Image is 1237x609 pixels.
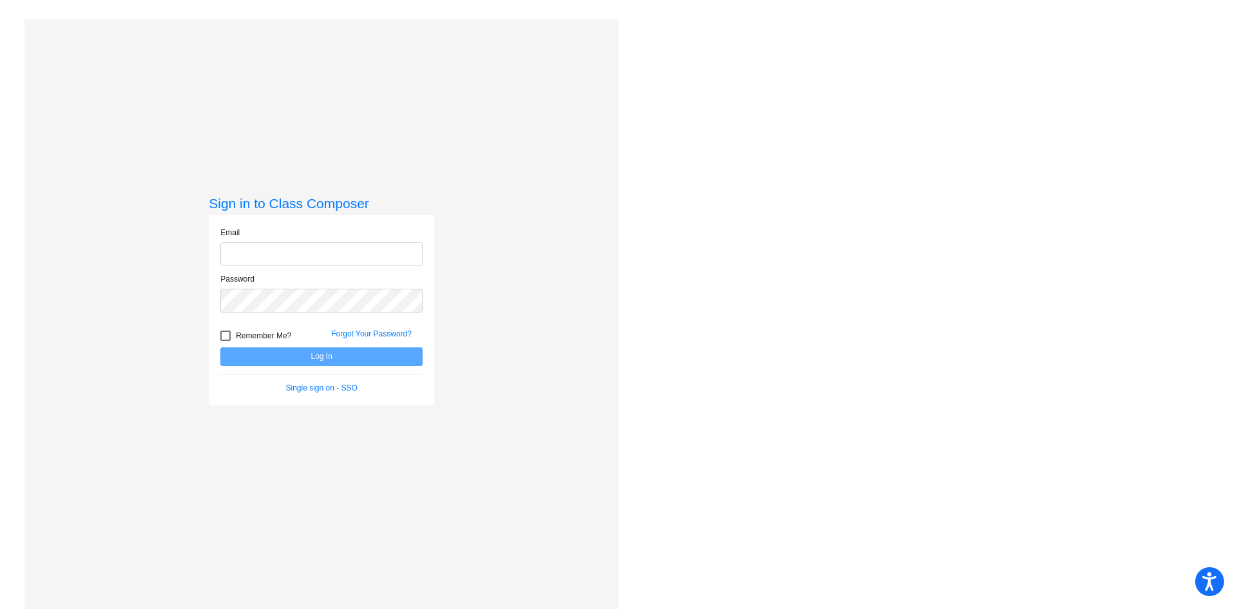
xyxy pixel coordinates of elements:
[286,383,358,392] a: Single sign on - SSO
[236,328,291,343] span: Remember Me?
[220,347,423,366] button: Log In
[220,227,240,238] label: Email
[331,329,412,338] a: Forgot Your Password?
[220,273,254,285] label: Password
[209,195,434,211] h3: Sign in to Class Composer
